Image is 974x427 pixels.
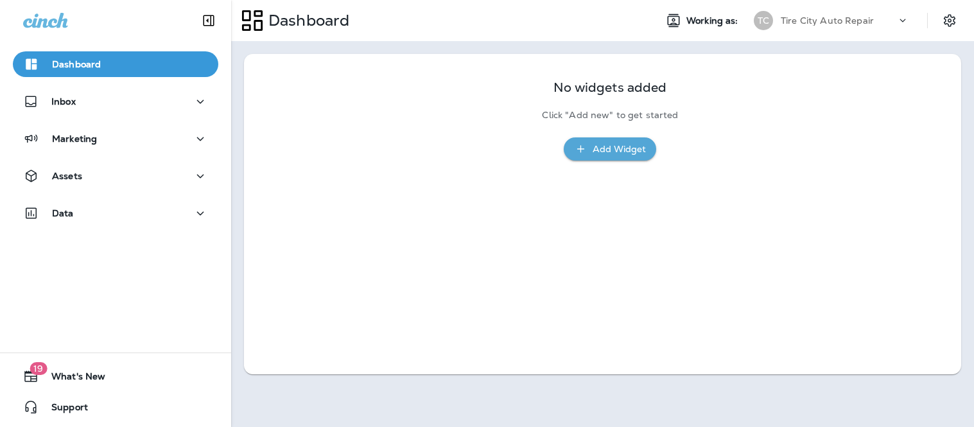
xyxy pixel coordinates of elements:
[781,15,874,26] p: Tire City Auto Repair
[13,51,218,77] button: Dashboard
[39,371,105,387] span: What's New
[52,134,97,144] p: Marketing
[191,8,227,33] button: Collapse Sidebar
[52,59,101,69] p: Dashboard
[938,9,961,32] button: Settings
[13,163,218,189] button: Assets
[564,137,656,161] button: Add Widget
[593,141,646,157] div: Add Widget
[13,394,218,420] button: Support
[13,363,218,389] button: 19What's New
[51,96,76,107] p: Inbox
[39,402,88,417] span: Support
[30,362,47,375] span: 19
[52,171,82,181] p: Assets
[686,15,741,26] span: Working as:
[52,208,74,218] p: Data
[13,89,218,114] button: Inbox
[13,200,218,226] button: Data
[553,82,666,93] p: No widgets added
[13,126,218,152] button: Marketing
[542,110,678,121] p: Click "Add new" to get started
[263,11,349,30] p: Dashboard
[754,11,773,30] div: TC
